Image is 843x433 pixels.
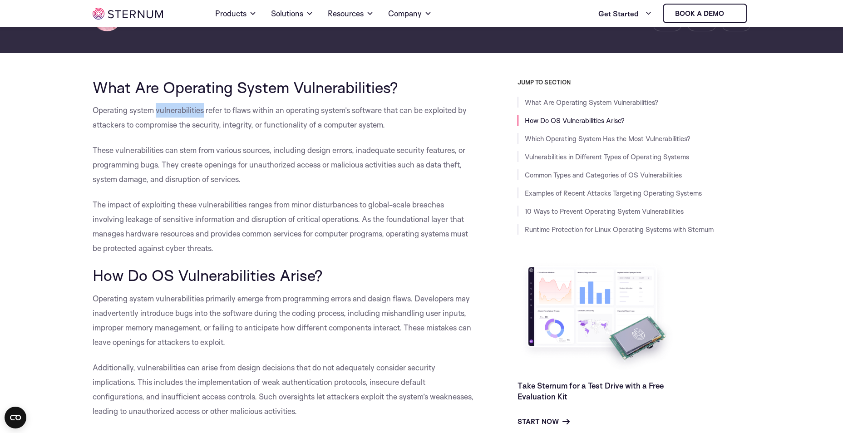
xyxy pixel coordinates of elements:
span: Operating system vulnerabilities primarily emerge from programming errors and design flaws. Devel... [93,294,471,347]
a: Company [388,1,432,26]
span: What Are Operating System Vulnerabilities? [93,78,398,97]
a: Start Now [518,416,570,427]
a: 10 Ways to Prevent Operating System Vulnerabilities [525,207,684,216]
span: Operating system vulnerabilities refer to flaws within an operating system’s software that can be... [93,105,467,129]
a: What Are Operating System Vulnerabilities? [525,98,658,107]
img: sternum iot [93,8,163,20]
img: Take Sternum for a Test Drive with a Free Evaluation Kit [518,260,676,373]
h3: JUMP TO SECTION [518,79,751,86]
span: These vulnerabilities can stem from various sources, including design errors, inadequate security... [93,145,465,184]
a: Runtime Protection for Linux Operating Systems with Sternum [525,225,714,234]
a: Book a demo [663,4,747,23]
span: Additionally, vulnerabilities can arise from design decisions that do not adequately consider sec... [93,363,473,416]
button: Open CMP widget [5,407,26,428]
a: Which Operating System Has the Most Vulnerabilities? [525,134,690,143]
a: Take Sternum for a Test Drive with a Free Evaluation Kit [518,381,664,401]
a: Get Started [598,5,652,23]
a: Examples of Recent Attacks Targeting Operating Systems [525,189,702,197]
a: Common Types and Categories of OS Vulnerabilities [525,171,682,179]
img: sternum iot [728,10,735,17]
a: Resources [328,1,374,26]
span: The impact of exploiting these vulnerabilities ranges from minor disturbances to global-scale bre... [93,200,468,253]
a: Products [215,1,256,26]
a: Vulnerabilities in Different Types of Operating Systems [525,153,689,161]
a: How Do OS Vulnerabilities Arise? [525,116,625,125]
a: Solutions [271,1,313,26]
span: How Do OS Vulnerabilities Arise? [93,266,323,285]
